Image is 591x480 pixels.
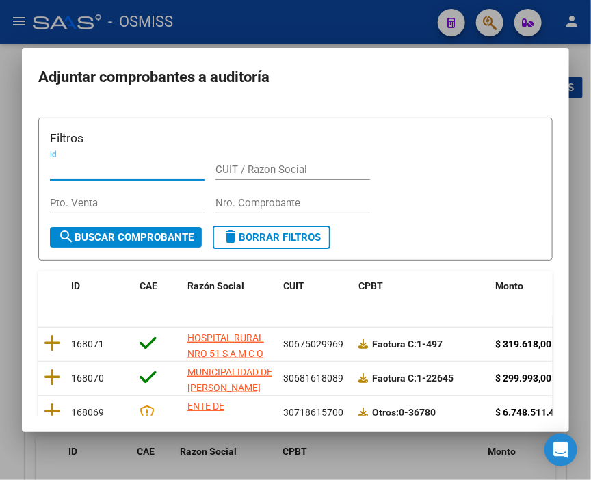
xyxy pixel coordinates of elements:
datatable-header-cell: CPBT [353,271,490,317]
span: CAE [140,280,157,291]
h2: Adjuntar comprobantes a auditoría [38,64,553,90]
strong: 0-36780 [372,407,436,418]
mat-icon: delete [222,228,239,245]
datatable-header-cell: CAE [134,271,182,317]
strong: $ 299.993,00 [495,373,551,384]
span: Monto [495,280,523,291]
span: 168069 [71,407,104,418]
button: Borrar Filtros [213,226,330,249]
span: Borrar Filtros [222,231,321,243]
datatable-header-cell: Razón Social [182,271,278,317]
span: Factura C: [372,373,417,384]
span: CUIT [283,280,304,291]
datatable-header-cell: CUIT [278,271,353,317]
span: 30718615700 [283,407,343,418]
span: 168070 [71,373,104,384]
span: Factura C: [372,338,417,349]
button: Buscar Comprobante [50,227,202,248]
span: 30675029969 [283,338,343,349]
span: Otros: [372,407,399,418]
span: Razón Social [187,280,244,291]
h3: Filtros [50,129,541,147]
span: 168071 [71,338,104,349]
span: Buscar Comprobante [58,231,194,243]
strong: $ 6.748.511,42 [495,407,560,418]
datatable-header-cell: ID [66,271,134,317]
span: 30681618089 [283,373,343,384]
span: HOSPITAL RURAL NRO 51 S A M C O [187,332,264,359]
strong: $ 319.618,00 [495,338,551,349]
mat-icon: search [58,228,75,245]
span: CPBT [358,280,383,291]
span: MUNICIPALIDAD DE [PERSON_NAME] [187,366,272,393]
datatable-header-cell: Monto [490,271,586,317]
strong: 1-497 [372,338,443,349]
span: ID [71,280,80,291]
strong: 1-22645 [372,373,454,384]
div: Open Intercom Messenger [544,434,577,466]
